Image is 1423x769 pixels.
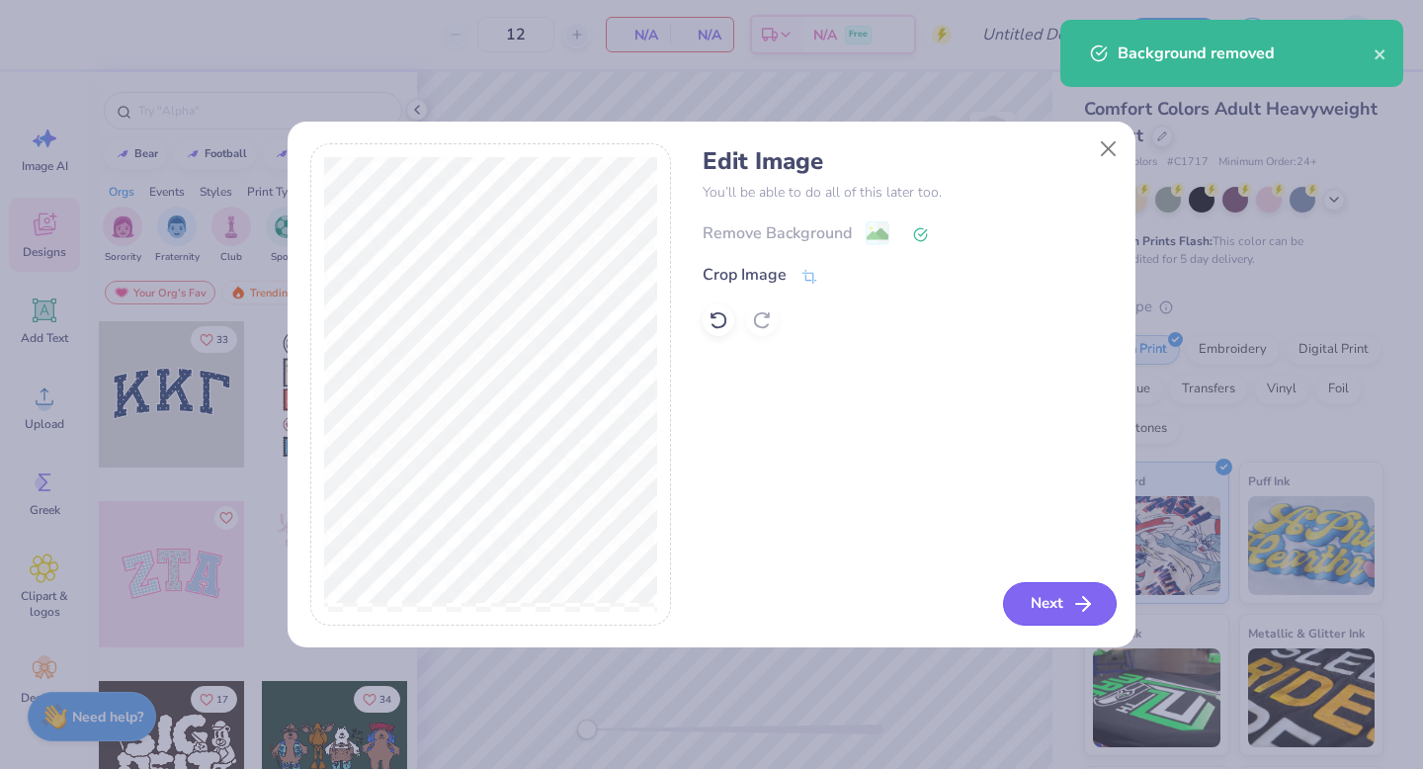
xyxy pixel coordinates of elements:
[1090,129,1128,167] button: Close
[1118,42,1374,65] div: Background removed
[703,147,1113,176] h4: Edit Image
[1374,42,1387,65] button: close
[1003,582,1117,626] button: Next
[703,182,1113,203] p: You’ll be able to do all of this later too.
[703,263,787,287] div: Crop Image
